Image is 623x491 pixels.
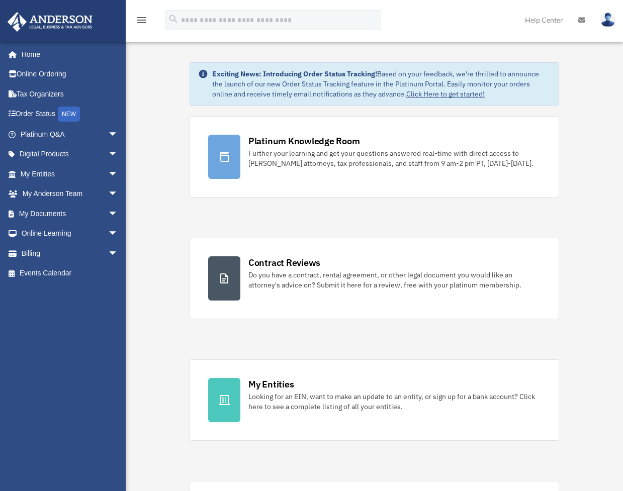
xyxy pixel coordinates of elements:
[7,104,133,125] a: Order StatusNEW
[108,124,128,145] span: arrow_drop_down
[7,184,133,204] a: My Anderson Teamarrow_drop_down
[7,164,133,184] a: My Entitiesarrow_drop_down
[7,124,133,144] a: Platinum Q&Aarrow_drop_down
[108,184,128,205] span: arrow_drop_down
[136,14,148,26] i: menu
[108,144,128,165] span: arrow_drop_down
[136,18,148,26] a: menu
[248,270,541,290] div: Do you have a contract, rental agreement, or other legal document you would like an attorney's ad...
[7,224,133,244] a: Online Learningarrow_drop_down
[248,391,541,412] div: Looking for an EIN, want to make an update to an entity, or sign up for a bank account? Click her...
[212,69,551,99] div: Based on your feedback, we're thrilled to announce the launch of our new Order Status Tracking fe...
[7,243,133,263] a: Billingarrow_drop_down
[248,135,360,147] div: Platinum Knowledge Room
[248,148,541,168] div: Further your learning and get your questions answered real-time with direct access to [PERSON_NAM...
[248,256,320,269] div: Contract Reviews
[58,107,80,122] div: NEW
[108,243,128,264] span: arrow_drop_down
[108,224,128,244] span: arrow_drop_down
[190,116,559,198] a: Platinum Knowledge Room Further your learning and get your questions answered real-time with dire...
[190,238,559,319] a: Contract Reviews Do you have a contract, rental agreement, or other legal document you would like...
[7,204,133,224] a: My Documentsarrow_drop_down
[7,84,133,104] a: Tax Organizers
[168,14,179,25] i: search
[108,164,128,184] span: arrow_drop_down
[108,204,128,224] span: arrow_drop_down
[248,378,294,390] div: My Entities
[600,13,615,27] img: User Pic
[5,12,96,32] img: Anderson Advisors Platinum Portal
[212,69,377,78] strong: Exciting News: Introducing Order Status Tracking!
[7,144,133,164] a: Digital Productsarrow_drop_down
[7,263,133,283] a: Events Calendar
[7,44,128,64] a: Home
[190,359,559,441] a: My Entities Looking for an EIN, want to make an update to an entity, or sign up for a bank accoun...
[406,89,485,99] a: Click Here to get started!
[7,64,133,84] a: Online Ordering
